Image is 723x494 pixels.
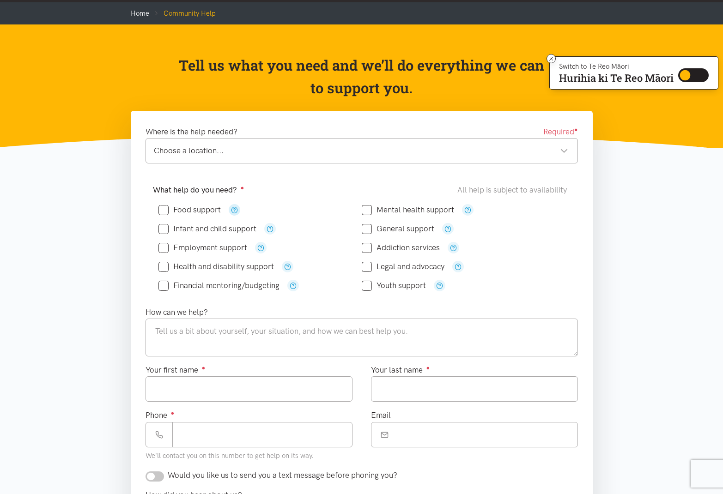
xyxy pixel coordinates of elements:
label: Mental health support [362,206,454,214]
sup: ● [202,364,206,371]
label: Food support [158,206,221,214]
label: Your first name [146,364,206,376]
label: How can we help? [146,306,208,319]
label: What help do you need? [153,184,244,196]
li: Community Help [149,8,216,19]
a: Home [131,9,149,18]
sup: ● [171,410,175,416]
sup: ● [426,364,430,371]
p: Hurihia ki Te Reo Māori [559,74,674,82]
div: Choose a location... [154,145,568,157]
label: Health and disability support [158,263,274,271]
sup: ● [574,126,578,133]
label: Financial mentoring/budgeting [158,282,279,289]
label: Your last name [371,364,430,376]
label: Legal and advocacy [362,263,444,271]
label: General support [362,225,434,233]
div: All help is subject to availability [457,184,571,196]
small: We'll contact you on this number to get help on its way. [146,452,314,460]
label: Employment support [158,244,247,252]
label: Youth support [362,282,426,289]
input: Email [398,422,578,447]
label: Phone [146,409,175,422]
label: Addiction services [362,244,440,252]
p: Switch to Te Reo Māori [559,64,674,69]
label: Email [371,409,391,422]
label: Infant and child support [158,225,256,233]
input: Phone number [172,422,352,447]
label: Where is the help needed? [146,126,237,138]
span: Would you like us to send you a text message before phoning you? [168,470,397,480]
sup: ● [241,184,244,191]
span: Required [543,126,578,138]
p: Tell us what you need and we’ll do everything we can to support you. [178,54,545,100]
